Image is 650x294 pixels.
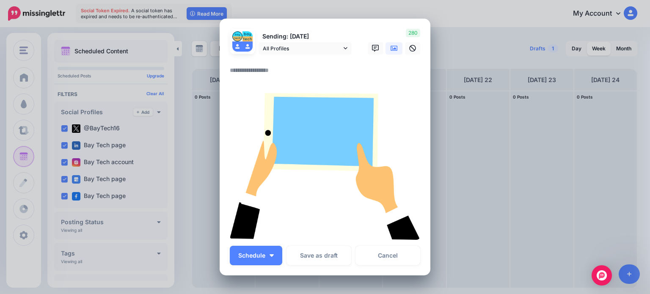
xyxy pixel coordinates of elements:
img: user_default_image.png [242,41,253,52]
img: arrow-down-white.png [270,254,274,257]
p: Sending: [DATE] [259,32,352,41]
span: All Profiles [263,44,342,53]
img: GP31E8SRIG22YFTB6H2I7U4LVKE8D737.png [230,93,420,240]
button: Schedule [230,246,282,265]
a: Cancel [355,246,420,265]
div: Open Intercom Messenger [592,265,612,286]
button: Save as draft [286,246,351,265]
img: user_default_image.png [232,41,242,52]
span: 280 [406,29,420,37]
span: Schedule [238,253,265,258]
a: All Profiles [259,42,352,55]
img: 301645517_483429707124915_896100712906713217_n-bsa133610.png [232,31,242,41]
img: w0co86Kf-76988.jpg [242,31,253,41]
